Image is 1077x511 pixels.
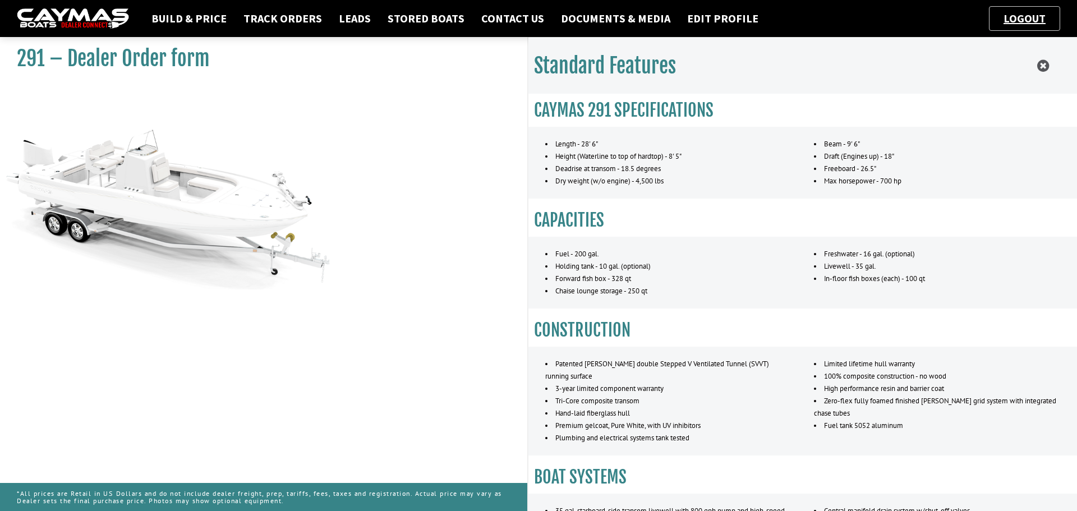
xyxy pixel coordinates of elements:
li: In-floor fish boxes (each) - 100 qt [814,273,1060,285]
h3: CONSTRUCTION [534,320,1071,340]
li: Fuel - 200 gal. [545,248,791,260]
li: Beam - 9' 6" [814,138,1060,150]
li: Plumbing and electrical systems tank tested [545,432,791,444]
a: Documents & Media [555,11,676,26]
a: Edit Profile [682,11,764,26]
li: Livewell - 35 gal. [814,260,1060,273]
li: Chaise lounge storage - 250 qt [545,285,791,297]
li: Deadrise at transom - 18.5 degrees [545,163,791,175]
li: Length - 28' 6" [545,138,791,150]
h3: BOAT SYSTEMS [534,467,1071,487]
img: caymas-dealer-connect-2ed40d3bc7270c1d8d7ffb4b79bf05adc795679939227970def78ec6f6c03838.gif [17,8,129,29]
a: Leads [333,11,376,26]
li: Patented [PERSON_NAME] double Stepped V Ventilated Tunnel (SVVT) running surface [545,358,791,383]
h3: CAPACITIES [534,210,1071,231]
p: *All prices are Retail in US Dollars and do not include dealer freight, prep, tariffs, fees, taxe... [17,484,510,510]
li: Fuel tank 5052 aluminum [814,420,1060,432]
li: Holding tank - 10 gal. (optional) [545,260,791,273]
h1: 291 – Dealer Order form [17,46,499,71]
li: Dry weight (w/o engine) - 4,500 lbs [545,175,791,187]
h3: CAYMAS 291 SPECIFICATIONS [534,100,1071,121]
h2: Standard Features [534,53,676,79]
li: High performance resin and barrier coat [814,383,1060,395]
li: Hand-laid fiberglass hull [545,407,791,420]
li: Height (Waterline to top of hardtop) - 8' 5" [545,150,791,163]
li: 100% composite construction - no wood [814,370,1060,383]
a: Logout [998,11,1051,25]
li: Freeboard - 26.5" [814,163,1060,175]
li: Freshwater - 16 gal. (optional) [814,248,1060,260]
li: Draft (Engines up) - 18" [814,150,1060,163]
li: Tri-Core composite transom [545,395,791,407]
li: Premium gelcoat, Pure White, with UV inhibitors [545,420,791,432]
li: Limited lifetime hull warranty [814,358,1060,370]
a: Contact Us [476,11,550,26]
a: Stored Boats [382,11,470,26]
li: Max horsepower - 700 hp [814,175,1060,187]
li: Forward fish box - 328 qt [545,273,791,285]
a: Build & Price [146,11,232,26]
li: Zero-flex fully foamed finished [PERSON_NAME] grid system with integrated chase tubes [814,395,1060,420]
a: Track Orders [238,11,328,26]
li: 3-year limited component warranty [545,383,791,395]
